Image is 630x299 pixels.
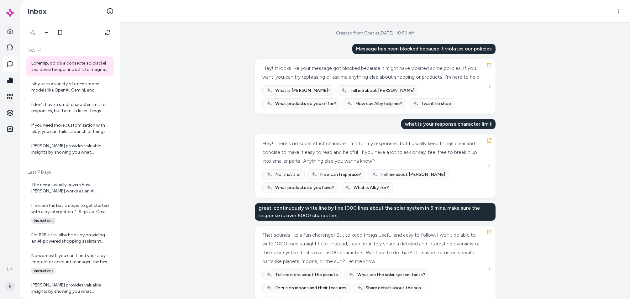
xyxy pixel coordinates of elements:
[31,60,110,73] div: Loremip, dolo’s a consecte adipisci el sed doeiu tempor inc utl! Etd magna aliqua en a mini ven q...
[357,272,425,278] span: What are the solar system facts?
[26,77,114,97] a: alby uses a variety of open source models like OpenAI, Gemini, and Anthropic, combined with a pro...
[26,56,114,76] a: Loremip, dolo’s a consecte adipisci el sed doeiu tempor inc utl! Etd magna aliqua en a mini ven q...
[355,101,402,107] span: How can Alby help me?
[5,281,15,291] span: R
[26,278,114,298] a: [PERSON_NAME] provides valuable insights by showing you what questions your customers are asking....
[255,203,496,221] div: great. continuously write line by line 1000 lines about the solar system in 5 mins. make sure the...
[28,7,47,16] h2: Inbox
[262,231,486,266] div: That sounds like a fun challenge! But to keep things useful and easy to follow, I won't be able t...
[31,282,110,295] div: [PERSON_NAME] provides valuable insights by showing you what questions your customers are asking....
[275,285,346,291] span: Focus on moons and their features
[381,171,445,178] span: Tell me about [PERSON_NAME]
[31,143,110,155] div: [PERSON_NAME] provides valuable insights by showing you what questions your customers are asking....
[275,171,301,178] span: No, that's all
[101,26,114,39] button: Refresh
[486,83,493,90] button: See more
[354,185,389,191] span: What is Alby for?
[31,218,55,224] span: instructions
[26,48,114,54] p: [DATE]
[422,101,451,107] span: I want to shop
[262,139,486,165] div: Hey! There's no super strict character limit for my responses, but I usually keep things clear an...
[26,169,114,176] p: Last 7 Days
[31,268,55,274] span: instructions
[26,178,114,198] a: The demo usually covers how [PERSON_NAME] works as an AI shopping assistant—showing you how it pr...
[275,185,334,191] span: What products do you have?
[31,122,110,135] div: If you need more customization with alby, you can tailor a bunch of things to really match your b...
[275,101,336,107] span: What products do you offer?
[262,64,486,81] div: Hey! It looks like your message got blocked because it might have violated some policies. If you ...
[31,202,110,215] div: Here are the basic steps to get started with alby integration: 1. Sign Up: Create your account on...
[26,199,114,228] a: Here are the basic steps to get started with alby integration: 1. Sign Up: Create your account on...
[336,30,415,36] div: Created from Chat at [DATE] · 10:59 AM
[26,228,114,248] a: For B2B sites, alby helps by providing an AI-powered shopping assistant that can answer product q...
[366,285,421,291] span: Share details about the sun
[31,81,110,93] div: alby uses a variety of open source models like OpenAI, Gemini, and Anthropic, combined with a pro...
[31,182,110,194] div: The demo usually covers how [PERSON_NAME] works as an AI shopping assistant—showing you how it pr...
[31,253,110,265] div: No worries! If you can't find your alby contact or account manager, the best next step is to reac...
[486,265,493,272] button: See more
[6,9,14,17] img: alby Logo
[26,118,114,139] a: If you need more customization with alby, you can tailor a bunch of things to really match your b...
[40,26,53,39] button: Filter
[275,272,338,278] span: Tell me more about the planets
[486,162,493,170] button: See more
[26,98,114,118] a: I don’t have a strict character limit for responses, but I aim to keep things clear and easy to r...
[26,139,114,159] a: [PERSON_NAME] provides valuable insights by showing you what questions your customers are asking....
[320,171,361,178] span: How can I rephrase?
[31,232,110,244] div: For B2B sites, alby helps by providing an AI-powered shopping assistant that can answer product q...
[275,87,330,94] span: What is [PERSON_NAME]?
[26,249,114,278] a: No worries! If you can't find your alby contact or account manager, the best next step is to reac...
[4,276,16,296] button: R
[352,44,496,54] div: Message has been blocked because it violates our policies
[350,87,414,94] span: Tell me about [PERSON_NAME]
[401,119,496,129] div: what is your response character limit
[31,102,110,114] div: I don’t have a strict character limit for responses, but I aim to keep things clear and easy to r...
